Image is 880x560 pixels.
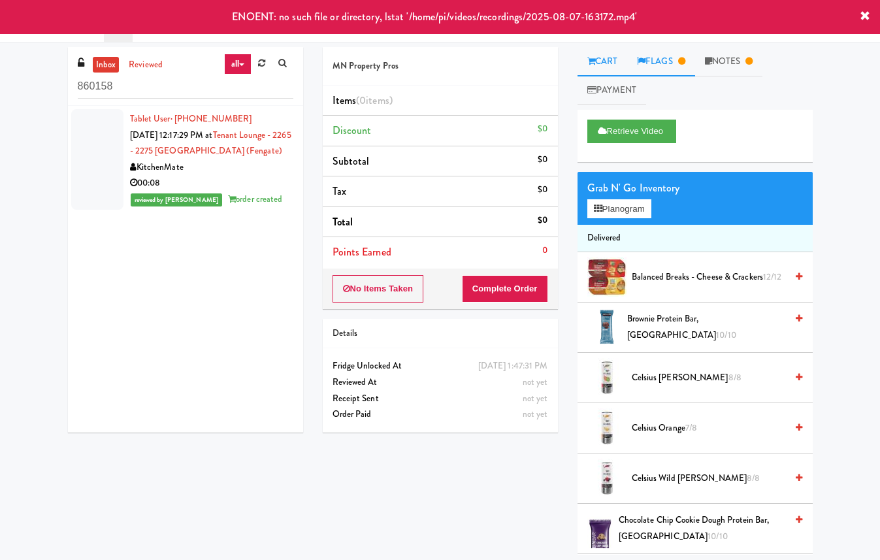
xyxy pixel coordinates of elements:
[587,178,803,198] div: Grab N' Go Inventory
[462,275,548,303] button: Complete Order
[613,512,803,544] div: Chocolate Chip Cookie Dough Protein Bar, [GEOGRAPHIC_DATA]10/10
[232,9,637,24] span: ENOENT: no such file or directory, lstat '/home/pi/videos/recordings/2025-08-07-163172.mp4'
[130,112,252,125] a: Tablet User· [PHONE_NUMBER]
[171,112,252,125] span: · [PHONE_NUMBER]
[130,175,293,191] div: 00:08
[627,47,695,76] a: Flags
[478,358,548,374] div: [DATE] 1:47:31 PM
[627,370,803,386] div: Celsius [PERSON_NAME]8/8
[333,391,548,407] div: Receipt Sent
[728,371,741,384] span: 8/8
[125,57,166,73] a: reviewed
[130,159,293,176] div: KitchenMate
[333,214,353,229] span: Total
[333,154,370,169] span: Subtotal
[716,329,736,341] span: 10/10
[356,93,393,108] span: (0 )
[627,420,803,436] div: Celsius Orange7/8
[333,406,548,423] div: Order Paid
[747,472,760,484] span: 8/8
[523,408,548,420] span: not yet
[538,212,547,229] div: $0
[224,54,252,74] a: all
[627,311,787,343] span: Brownie Protein Bar, [GEOGRAPHIC_DATA]
[763,271,782,283] span: 12/12
[68,106,303,213] li: Tablet User· [PHONE_NUMBER][DATE] 12:17:29 PM atTenant Lounge - 2265 - 2275 [GEOGRAPHIC_DATA] (Fe...
[333,275,424,303] button: No Items Taken
[131,193,223,206] span: reviewed by [PERSON_NAME]
[538,152,547,168] div: $0
[542,242,547,259] div: 0
[578,47,628,76] a: Cart
[578,76,647,105] a: Payment
[228,193,282,205] span: order created
[538,182,547,198] div: $0
[333,374,548,391] div: Reviewed At
[523,376,548,388] span: not yet
[78,74,293,99] input: Search vision orders
[627,269,803,286] div: Balanced Breaks - Cheese & Crackers12/12
[333,325,548,342] div: Details
[708,530,728,542] span: 10/10
[93,57,120,73] a: inbox
[333,61,548,71] h5: MN Property Pros
[632,420,787,436] span: Celsius Orange
[538,121,547,137] div: $0
[632,470,787,487] span: Celsius Wild [PERSON_NAME]
[130,129,213,141] span: [DATE] 12:17:29 PM at
[333,358,548,374] div: Fridge Unlocked At
[619,512,787,544] span: Chocolate Chip Cookie Dough Protein Bar, [GEOGRAPHIC_DATA]
[685,421,697,434] span: 7/8
[523,392,548,404] span: not yet
[333,123,372,138] span: Discount
[587,120,676,143] button: Retrieve Video
[333,244,391,259] span: Points Earned
[627,470,803,487] div: Celsius Wild [PERSON_NAME]8/8
[587,199,651,219] button: Planogram
[366,93,389,108] ng-pluralize: items
[622,311,803,343] div: Brownie Protein Bar, [GEOGRAPHIC_DATA]10/10
[695,47,763,76] a: Notes
[333,93,393,108] span: Items
[632,370,787,386] span: Celsius [PERSON_NAME]
[333,184,346,199] span: Tax
[578,225,813,252] li: Delivered
[632,269,787,286] span: Balanced Breaks - Cheese & Crackers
